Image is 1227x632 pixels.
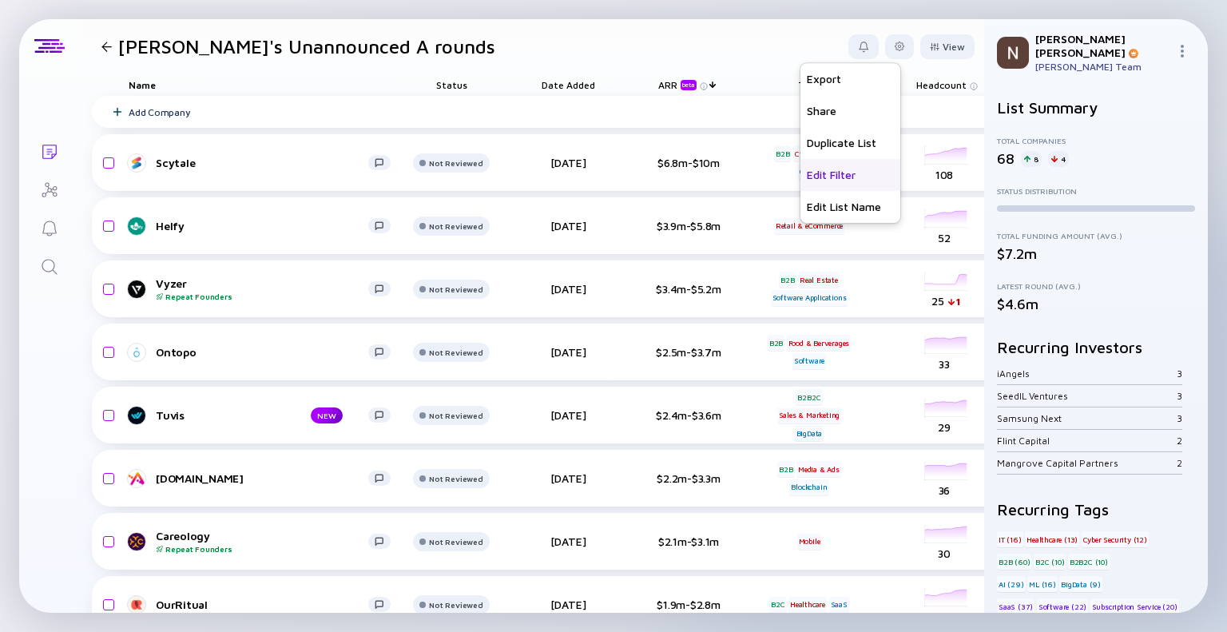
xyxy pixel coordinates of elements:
div: Duplicate List [800,127,900,159]
div: Total Companies [997,136,1195,145]
div: Healthcare (13) [1025,531,1079,547]
div: Edit List Name [800,191,900,223]
div: Sales & Marketing [777,407,842,423]
h2: List Summary [997,98,1195,117]
div: Helfy [156,219,368,233]
div: Latest Round (Avg.) [997,281,1195,291]
div: Not Reviewed [429,348,482,357]
img: Nikki Profile Picture [997,37,1029,69]
div: AI (29) [997,576,1026,592]
div: B2B [777,461,794,477]
div: Real Estate [798,272,840,288]
h2: Recurring Investors [997,338,1195,356]
div: [DOMAIN_NAME] [156,471,368,485]
div: iAngels [997,368,1177,380]
div: [PERSON_NAME] [PERSON_NAME] [1035,32,1169,59]
div: Status Distribution [997,186,1195,196]
div: BigData (9) [1059,576,1102,592]
div: BigData [795,425,824,441]
div: $1.9m-$2.8m [637,598,741,611]
div: Cyber Security (12) [1082,531,1149,547]
a: Scytale [129,153,403,173]
a: Ontopo [129,343,403,362]
div: Software [792,353,826,369]
div: Not Reviewed [429,411,482,420]
div: Export [800,63,900,95]
div: Mobile [797,534,822,550]
div: Blockchain [789,479,828,495]
div: 3 [1177,412,1182,424]
div: $2.5m-$3.7m [637,345,741,359]
div: Not Reviewed [429,284,482,294]
div: 68 [997,150,1015,167]
div: $2.1m-$3.1m [637,535,741,548]
div: [DATE] [523,408,613,422]
a: TuvisNEW [129,406,403,425]
h2: Recurring Tags [997,500,1195,519]
div: $2.4m-$3.6m [637,408,741,422]
div: Not Reviewed [429,474,482,483]
div: B2C (10) [1034,554,1066,570]
div: Edit Filter [800,159,900,191]
div: B2B (60) [997,554,1031,570]
div: $6.8m-$10m [637,156,741,169]
div: [DATE] [523,535,613,548]
div: 2 [1177,457,1182,469]
div: [DATE] [523,471,613,485]
div: Share [800,95,900,127]
div: $3.9m-$5.8m [637,219,741,233]
div: Tuvis [156,408,285,422]
div: [DATE] [523,219,613,233]
div: SaaS (37) [997,598,1034,614]
div: B2C [769,597,786,613]
div: B2B2C (10) [1068,554,1110,570]
div: Samsung Next [997,412,1177,424]
a: Reminders [19,208,79,246]
span: Status [436,79,467,91]
div: 3 [1177,368,1182,380]
div: Not Reviewed [429,158,482,168]
div: B2B2C [796,389,822,405]
div: Careology [156,529,368,554]
div: 3 [1177,390,1182,402]
div: B2B [779,272,796,288]
div: [DATE] [523,345,613,359]
div: [DATE] [523,282,613,296]
div: Total Funding Amount (Avg.) [997,231,1195,240]
div: [DATE] [523,156,613,169]
div: Flint Capital [997,435,1177,447]
div: Retail & eCommerce [774,218,844,234]
div: View [920,34,975,59]
div: Not Reviewed [429,537,482,547]
div: $4.6m [997,296,1195,312]
a: VyzerRepeat Founders [129,276,403,301]
div: $3.4m-$5.2m [637,282,741,296]
div: SeedIL Ventures [997,390,1177,402]
div: B2B [768,335,784,351]
div: $2.2m-$3.3m [637,471,741,485]
div: Repeat Founders [156,292,368,301]
div: [PERSON_NAME] Team [1035,61,1169,73]
a: CareologyRepeat Founders [129,529,403,554]
h1: [PERSON_NAME]'s Unannounced A rounds [118,35,495,58]
div: Media & Ads [796,461,841,477]
div: Healthcare [788,597,827,613]
div: Subscription Service (20) [1090,598,1179,614]
div: Food & Berverages [787,335,852,351]
div: 8 [1021,151,1042,167]
div: Not Reviewed [429,221,482,231]
a: Helfy [129,217,403,236]
div: Ontopo [156,345,368,359]
div: 2 [1177,435,1182,447]
div: Name [116,74,403,96]
div: Mangrove Capital Partners [997,457,1177,469]
div: OurRitual [156,598,368,611]
div: B2B [774,145,791,161]
div: SaaS [829,597,849,613]
div: Software Applications [771,290,848,306]
div: Scytale [156,156,368,169]
a: OurRitual [129,595,403,614]
div: 4 [1048,151,1069,167]
div: [DATE] [523,598,613,611]
img: Menu [1176,45,1189,58]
